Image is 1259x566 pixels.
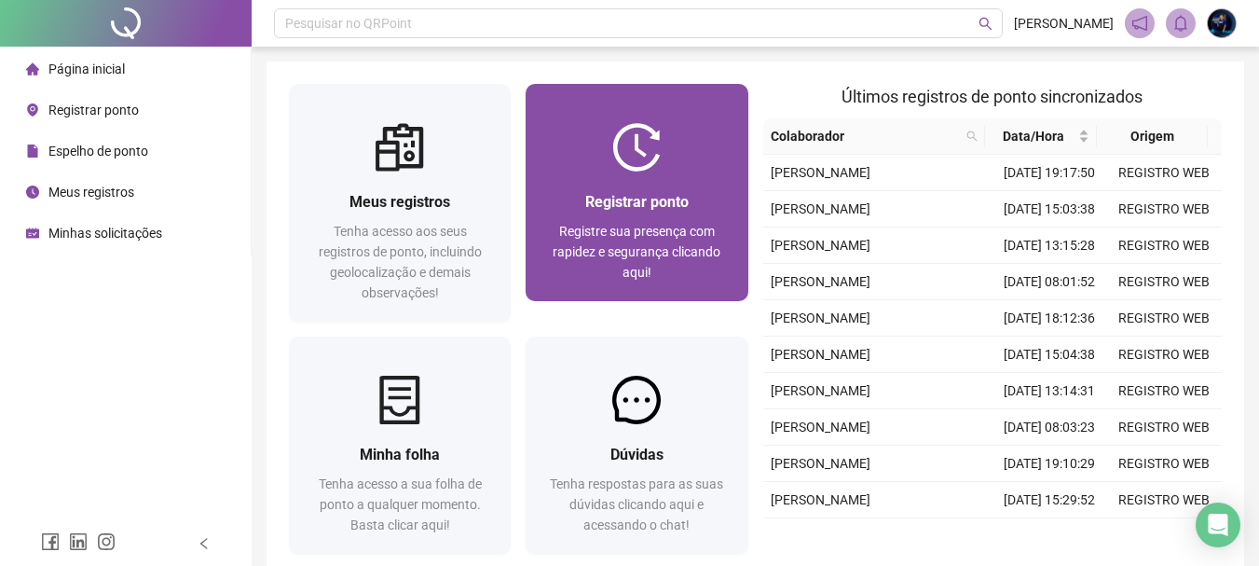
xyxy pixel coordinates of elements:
[1107,155,1222,191] td: REGISTRO WEB
[1107,300,1222,337] td: REGISTRO WEB
[48,144,148,159] span: Espelho de ponto
[26,62,39,76] span: home
[771,274,870,289] span: [PERSON_NAME]
[26,227,39,240] span: schedule
[992,126,1074,146] span: Data/Hora
[48,226,162,241] span: Minhas solicitações
[842,87,1143,106] span: Últimos registros de ponto sincronizados
[985,118,1096,155] th: Data/Hora
[550,476,723,532] span: Tenha respostas para as suas dúvidas clicando aqui e acessando o chat!
[610,446,664,463] span: Dúvidas
[319,224,482,300] span: Tenha acesso aos seus registros de ponto, incluindo geolocalização e demais observações!
[992,337,1107,373] td: [DATE] 15:04:38
[69,532,88,551] span: linkedin
[771,420,870,435] span: [PERSON_NAME]
[992,264,1107,300] td: [DATE] 08:01:52
[992,373,1107,409] td: [DATE] 13:14:31
[992,191,1107,228] td: [DATE] 15:03:38
[1131,15,1148,32] span: notification
[963,122,981,150] span: search
[771,311,870,325] span: [PERSON_NAME]
[526,337,747,554] a: DúvidasTenha respostas para as suas dúvidas clicando aqui e acessando o chat!
[1107,228,1222,264] td: REGISTRO WEB
[992,518,1107,555] td: [DATE] 14:16:22
[1196,503,1240,547] div: Open Intercom Messenger
[319,476,482,532] span: Tenha acesso a sua folha de ponto a qualquer momento. Basta clicar aqui!
[992,300,1107,337] td: [DATE] 18:12:36
[360,446,440,463] span: Minha folha
[1107,446,1222,482] td: REGISTRO WEB
[26,145,39,158] span: file
[97,532,116,551] span: instagram
[966,131,978,142] span: search
[48,103,139,117] span: Registrar ponto
[992,228,1107,264] td: [DATE] 13:15:28
[1107,518,1222,555] td: REGISTRO WEB
[41,532,60,551] span: facebook
[771,492,870,507] span: [PERSON_NAME]
[1107,264,1222,300] td: REGISTRO WEB
[26,186,39,199] span: clock-circle
[992,155,1107,191] td: [DATE] 19:17:50
[1014,13,1114,34] span: [PERSON_NAME]
[771,165,870,180] span: [PERSON_NAME]
[289,337,511,554] a: Minha folhaTenha acesso a sua folha de ponto a qualquer momento. Basta clicar aqui!
[1107,482,1222,518] td: REGISTRO WEB
[585,193,689,211] span: Registrar ponto
[526,84,747,301] a: Registrar pontoRegistre sua presença com rapidez e segurança clicando aqui!
[992,409,1107,446] td: [DATE] 08:03:23
[1172,15,1189,32] span: bell
[349,193,450,211] span: Meus registros
[1107,337,1222,373] td: REGISTRO WEB
[771,456,870,471] span: [PERSON_NAME]
[992,482,1107,518] td: [DATE] 15:29:52
[1097,118,1208,155] th: Origem
[771,383,870,398] span: [PERSON_NAME]
[1208,9,1236,37] img: 90495
[771,201,870,216] span: [PERSON_NAME]
[1107,373,1222,409] td: REGISTRO WEB
[771,347,870,362] span: [PERSON_NAME]
[978,17,992,31] span: search
[26,104,39,117] span: environment
[992,446,1107,482] td: [DATE] 19:10:29
[553,224,720,280] span: Registre sua presença com rapidez e segurança clicando aqui!
[48,62,125,76] span: Página inicial
[1107,191,1222,228] td: REGISTRO WEB
[771,238,870,253] span: [PERSON_NAME]
[1107,409,1222,446] td: REGISTRO WEB
[48,185,134,200] span: Meus registros
[771,126,960,146] span: Colaborador
[198,537,211,550] span: left
[289,84,511,322] a: Meus registrosTenha acesso aos seus registros de ponto, incluindo geolocalização e demais observa...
